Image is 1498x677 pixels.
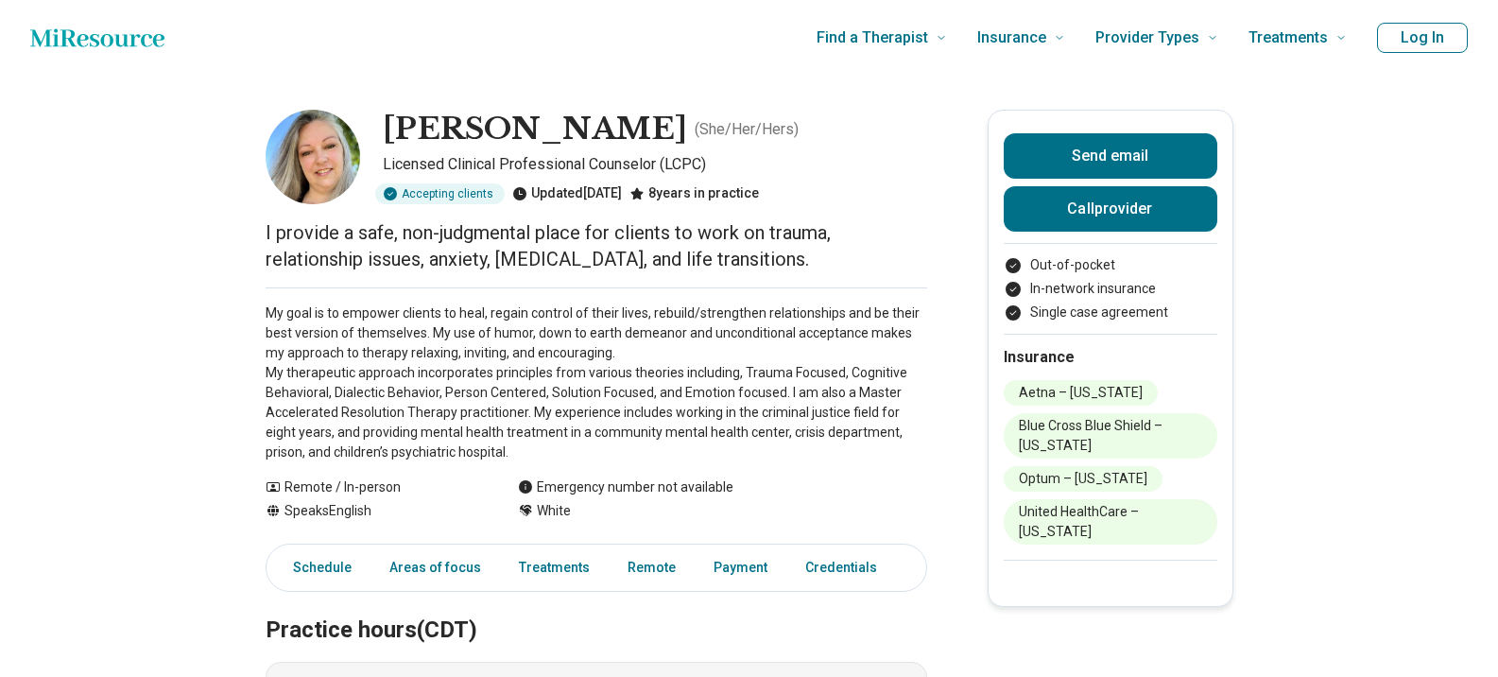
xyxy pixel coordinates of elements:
a: Areas of focus [378,548,492,587]
a: Home page [30,19,164,57]
li: Blue Cross Blue Shield – [US_STATE] [1004,413,1217,459]
ul: Payment options [1004,255,1217,322]
li: Optum – [US_STATE] [1004,466,1162,492]
div: Updated [DATE] [512,183,622,204]
a: Payment [702,548,779,587]
li: United HealthCare – [US_STATE] [1004,499,1217,545]
button: Send email [1004,133,1217,179]
div: Accepting clients [375,183,505,204]
p: My goal is to empower clients to heal, regain control of their lives, rebuild/strengthen relation... [266,304,927,462]
a: Treatments [508,548,601,587]
h1: [PERSON_NAME] [383,110,687,149]
span: Insurance [977,25,1046,51]
span: Provider Types [1095,25,1199,51]
span: Treatments [1248,25,1328,51]
p: ( She/Her/Hers ) [695,118,799,141]
h2: Practice hours (CDT) [266,569,927,647]
p: I provide a safe, non-judgmental place for clients to work on trauma, relationship issues, anxiet... [266,219,927,272]
span: White [537,501,571,521]
a: Remote [616,548,687,587]
button: Callprovider [1004,186,1217,232]
li: Out-of-pocket [1004,255,1217,275]
p: Licensed Clinical Professional Counselor (LCPC) [383,153,927,176]
li: In-network insurance [1004,279,1217,299]
li: Single case agreement [1004,303,1217,322]
a: Credentials [794,548,900,587]
img: Misty Humphrey, Licensed Clinical Professional Counselor (LCPC) [266,110,360,204]
h2: Insurance [1004,346,1217,369]
div: 8 years in practice [629,183,759,204]
div: Emergency number not available [518,477,733,497]
a: Schedule [270,548,363,587]
div: Speaks English [266,501,480,521]
li: Aetna – [US_STATE] [1004,380,1158,406]
span: Find a Therapist [817,25,928,51]
div: Remote / In-person [266,477,480,497]
button: Log In [1377,23,1468,53]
